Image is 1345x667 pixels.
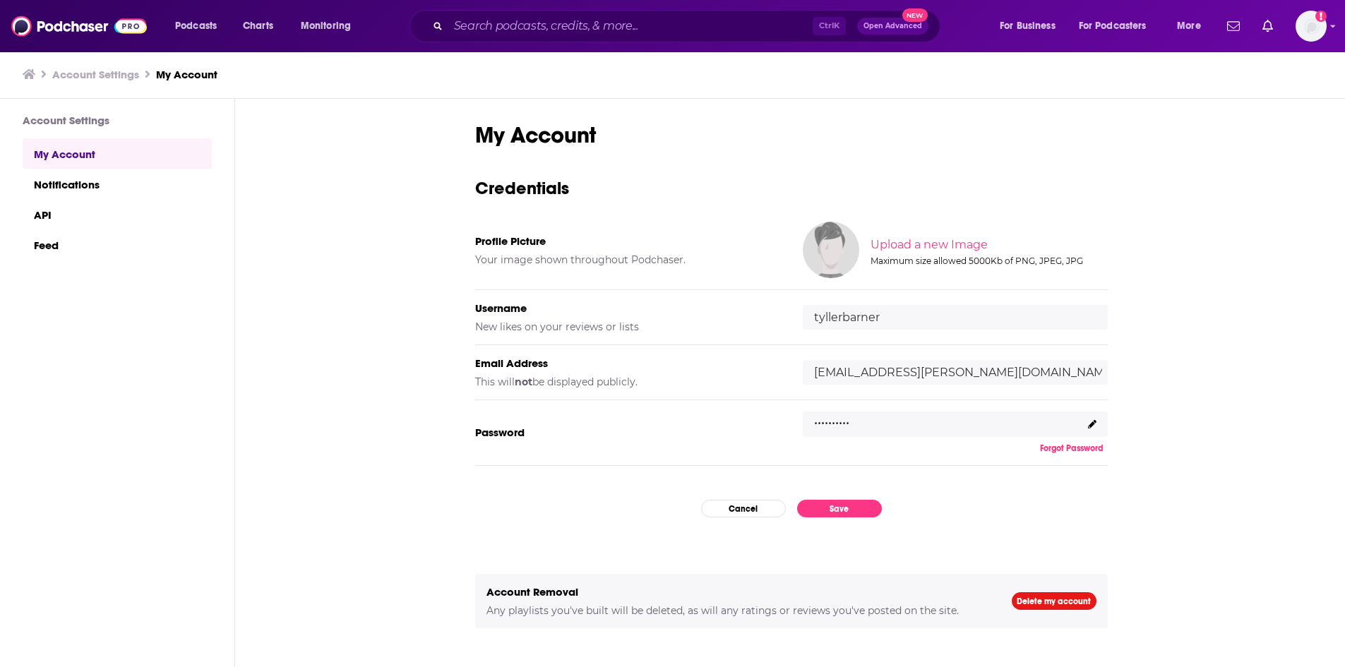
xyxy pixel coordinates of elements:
[515,375,532,388] b: not
[1177,16,1201,36] span: More
[475,320,780,333] h5: New likes on your reviews or lists
[1257,14,1279,38] a: Show notifications dropdown
[23,114,212,127] h3: Account Settings
[475,301,780,315] h5: Username
[234,15,282,37] a: Charts
[448,15,813,37] input: Search podcasts, credits, & more...
[423,10,954,42] div: Search podcasts, credits, & more...
[156,68,217,81] a: My Account
[701,500,786,517] button: Cancel
[175,16,217,36] span: Podcasts
[1296,11,1327,42] button: Show profile menu
[863,23,922,30] span: Open Advanced
[23,229,212,260] a: Feed
[1036,443,1108,454] button: Forgot Password
[1000,16,1056,36] span: For Business
[1296,11,1327,42] span: Logged in as tyllerbarner
[803,222,859,278] img: Your profile image
[475,426,780,439] h5: Password
[475,375,780,388] h5: This will be displayed publicly.
[797,500,882,517] button: Save
[902,8,928,22] span: New
[1079,16,1147,36] span: For Podcasters
[301,16,351,36] span: Monitoring
[475,177,1108,199] h3: Credentials
[475,121,1108,149] h1: My Account
[1070,15,1167,37] button: open menu
[813,17,846,35] span: Ctrl K
[23,199,212,229] a: API
[1315,11,1327,22] svg: Add a profile image
[23,138,212,169] a: My Account
[990,15,1073,37] button: open menu
[871,256,1105,266] div: Maximum size allowed 5000Kb of PNG, JPEG, JPG
[803,305,1108,330] input: username
[475,234,780,248] h5: Profile Picture
[1296,11,1327,42] img: User Profile
[803,360,1108,385] input: email
[1167,15,1219,37] button: open menu
[165,15,235,37] button: open menu
[814,408,849,428] p: ..........
[23,169,212,199] a: Notifications
[475,356,780,370] h5: Email Address
[52,68,139,81] a: Account Settings
[1012,592,1096,610] a: Delete my account
[486,585,989,599] h5: Account Removal
[11,13,147,40] img: Podchaser - Follow, Share and Rate Podcasts
[475,253,780,266] h5: Your image shown throughout Podchaser.
[291,15,369,37] button: open menu
[857,18,928,35] button: Open AdvancedNew
[1221,14,1245,38] a: Show notifications dropdown
[486,604,989,617] h5: Any playlists you've built will be deleted, as will any ratings or reviews you've posted on the s...
[243,16,273,36] span: Charts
